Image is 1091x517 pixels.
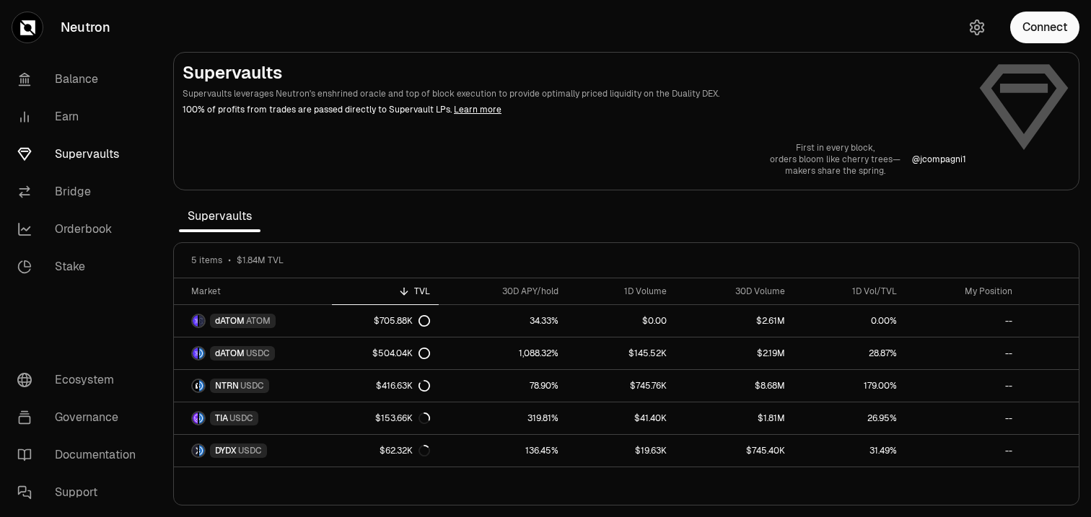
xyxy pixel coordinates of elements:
p: orders bloom like cherry trees— [770,154,901,165]
img: USDC Logo [199,445,204,456]
div: 1D Vol/TVL [802,286,896,297]
img: USDC Logo [199,348,204,359]
a: Stake [6,248,156,286]
a: $745.76K [567,370,675,402]
p: @ jcompagni1 [912,154,966,165]
a: dATOM LogoATOM LogodATOMATOM [174,305,332,337]
a: NTRN LogoUSDC LogoNTRNUSDC [174,370,332,402]
img: USDC Logo [199,380,204,392]
div: 30D Volume [684,286,785,297]
a: $504.04K [332,337,439,369]
div: Market [191,286,323,297]
a: -- [906,402,1021,434]
a: -- [906,305,1021,337]
div: 30D APY/hold [447,286,558,297]
button: Connect [1010,12,1079,43]
a: 319.81% [439,402,566,434]
div: TVL [341,286,431,297]
a: $8.68M [675,370,794,402]
a: $0.00 [567,305,675,337]
a: $1.81M [675,402,794,434]
a: 26.95% [794,402,905,434]
img: DYDX Logo [193,445,198,456]
img: ATOM Logo [199,315,204,327]
a: Bridge [6,173,156,211]
a: $416.63K [332,370,439,402]
p: 100% of profits from trades are passed directly to Supervault LPs. [183,103,966,116]
div: 1D Volume [576,286,667,297]
img: NTRN Logo [193,380,198,392]
span: 5 items [191,255,222,266]
a: DYDX LogoUSDC LogoDYDXUSDC [174,435,332,467]
a: Governance [6,399,156,436]
a: @jcompagni1 [912,154,966,165]
p: First in every block, [770,142,901,154]
a: Earn [6,98,156,136]
a: dATOM LogoUSDC LogodATOMUSDC [174,337,332,369]
div: $62.32K [380,445,430,456]
a: Ecosystem [6,361,156,399]
div: $416.63K [376,380,430,392]
img: dATOM Logo [193,315,198,327]
a: $145.52K [567,337,675,369]
a: 78.90% [439,370,566,402]
a: $19.63K [567,435,675,467]
a: 179.00% [794,370,905,402]
a: 136.45% [439,435,566,467]
img: USDC Logo [199,412,204,424]
a: 1,088.32% [439,337,566,369]
span: ATOM [246,315,271,327]
a: Support [6,474,156,511]
span: DYDX [215,445,237,456]
img: dATOM Logo [193,348,198,359]
a: $153.66K [332,402,439,434]
a: $2.19M [675,337,794,369]
span: NTRN [215,380,239,392]
div: $504.04K [372,348,430,359]
span: USDC [240,380,264,392]
a: Supervaults [6,136,156,173]
a: 0.00% [794,305,905,337]
a: -- [906,370,1021,402]
span: $1.84M TVL [237,255,284,266]
a: $62.32K [332,435,439,467]
a: $705.88K [332,305,439,337]
a: $41.40K [567,402,675,434]
a: TIA LogoUSDC LogoTIAUSDC [174,402,332,434]
a: 34.33% [439,305,566,337]
div: $153.66K [375,412,430,424]
img: TIA Logo [193,412,198,424]
a: Learn more [454,104,501,115]
p: makers share the spring. [770,165,901,177]
div: $705.88K [374,315,430,327]
a: $745.40K [675,435,794,467]
span: USDC [238,445,262,456]
a: -- [906,337,1021,369]
a: $2.61M [675,305,794,337]
div: My Position [914,286,1012,297]
a: Documentation [6,436,156,474]
a: First in every block,orders bloom like cherry trees—makers share the spring. [770,142,901,177]
span: TIA [215,412,228,424]
p: Supervaults leverages Neutron's enshrined oracle and top of block execution to provide optimally ... [183,87,966,100]
a: -- [906,435,1021,467]
a: 28.87% [794,337,905,369]
span: Supervaults [179,202,260,231]
a: 31.49% [794,435,905,467]
span: USDC [246,348,270,359]
h2: Supervaults [183,61,966,84]
a: Orderbook [6,211,156,248]
span: dATOM [215,315,245,327]
span: USDC [229,412,253,424]
span: dATOM [215,348,245,359]
a: Balance [6,61,156,98]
